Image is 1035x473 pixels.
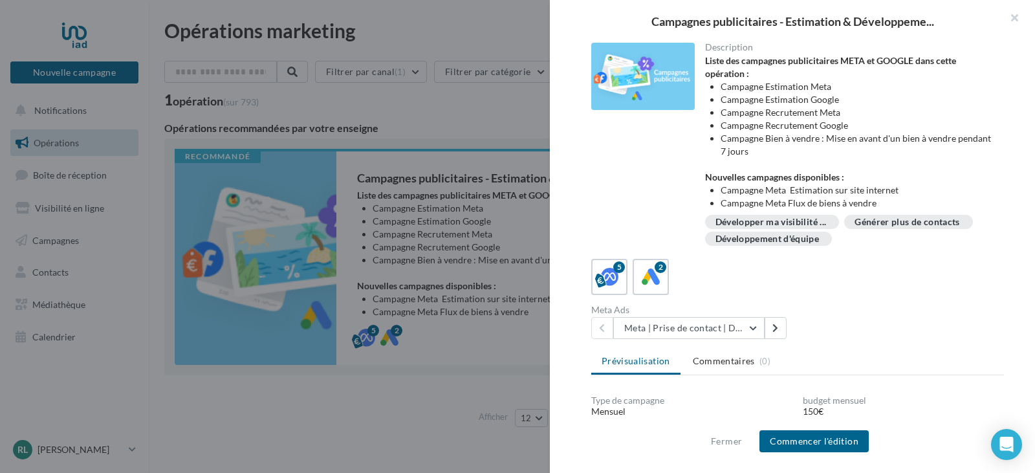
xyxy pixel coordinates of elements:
div: 5 [613,261,625,273]
div: budget mensuel [803,396,1004,405]
div: Open Intercom Messenger [991,429,1022,460]
button: Meta | Prise de contact | Demandes d'estimation [613,317,765,339]
div: Meta Ads [591,305,792,314]
div: 150€ [803,405,1004,418]
strong: Liste des campagnes publicitaires META et GOOGLE dans cette opération : [705,55,956,79]
span: Campagnes publicitaires - Estimation & Développeme... [651,16,934,27]
div: Description [705,43,994,52]
span: Commentaires [693,355,755,368]
button: Commencer l'édition [759,430,869,452]
li: Campagne Meta Flux de biens à vendre [721,197,994,210]
li: Campagne Recrutement Meta [721,106,994,119]
li: Campagne Estimation Meta [721,80,994,93]
li: Campagne Meta Estimation sur site internet [721,184,994,197]
div: Mensuel [591,405,792,418]
li: Campagne Recrutement Google [721,119,994,132]
strong: Nouvelles campagnes disponibles : [705,171,844,182]
button: Fermer [706,434,747,449]
span: (0) [759,356,770,366]
span: Développer ma visibilité ... [715,217,827,226]
li: Campagne Bien à vendre : Mise en avant d'un bien à vendre pendant 7 jours [721,132,994,158]
div: 2 [655,261,666,273]
li: Campagne Estimation Google [721,93,994,106]
div: Développement d'équipe [715,234,820,244]
div: Générer plus de contacts [855,217,959,227]
div: Type de campagne [591,396,792,405]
